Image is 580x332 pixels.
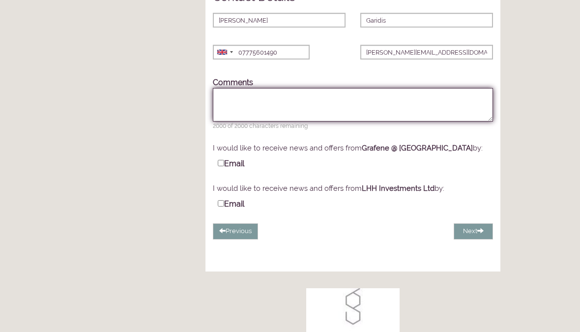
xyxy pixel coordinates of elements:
[454,223,493,240] button: Next
[360,45,493,60] input: Email Address
[218,160,224,166] input: Email
[213,45,236,59] div: United Kingdom: +44
[213,144,493,152] div: I would like to receive news and offers from by:
[213,184,493,192] div: I would like to receive news and offers from by:
[362,144,473,152] strong: Grafene @ [GEOGRAPHIC_DATA]
[213,122,493,129] span: 2000 of 2000 characters remaining
[360,13,493,28] input: Last Name
[218,200,224,207] input: Email
[218,158,244,168] label: Email
[213,13,346,28] input: First Name
[213,223,258,240] button: Previous
[213,78,253,87] label: Comments
[218,198,244,209] label: Email
[213,45,310,60] input: Mobile Number
[362,184,435,192] strong: LHH Investments Ltd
